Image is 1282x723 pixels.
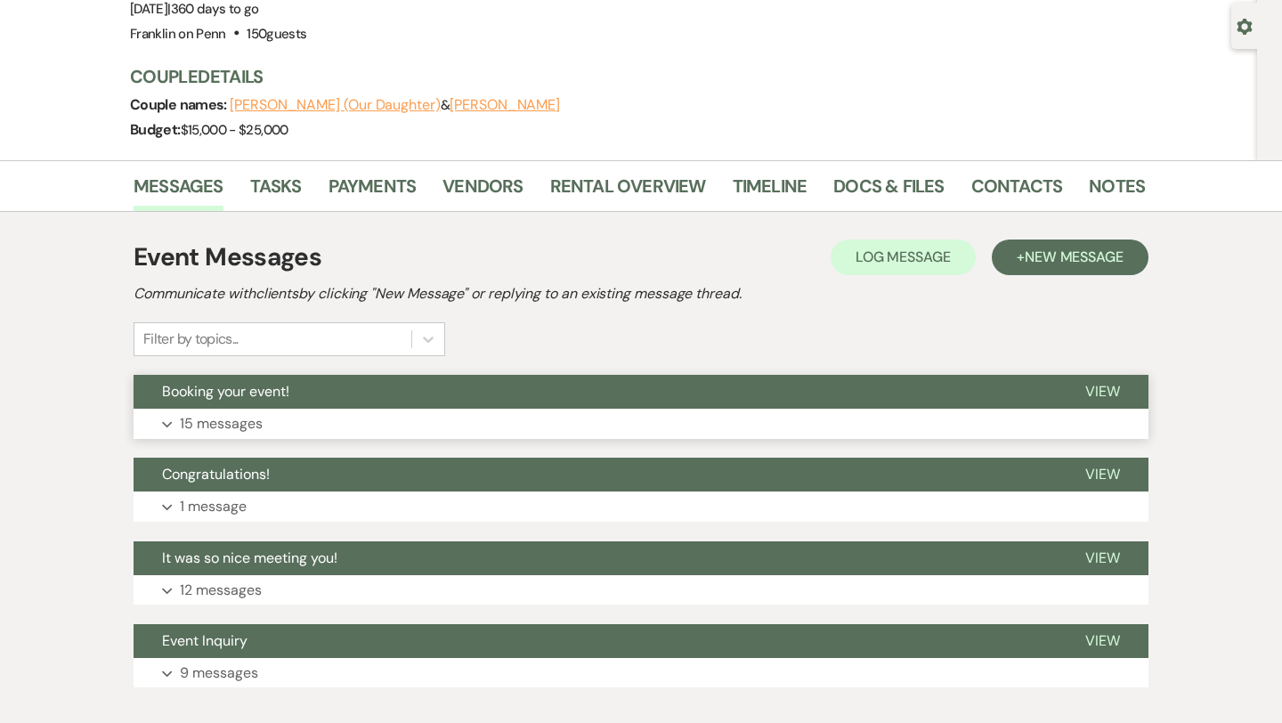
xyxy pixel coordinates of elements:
span: Franklin on Penn [130,25,226,43]
button: Booking your event! [134,375,1057,409]
p: 15 messages [180,412,263,435]
p: 9 messages [180,662,258,685]
button: View [1057,541,1148,575]
span: Couple names: [130,95,230,114]
button: 1 message [134,491,1148,522]
button: Open lead details [1237,17,1253,34]
a: Contacts [971,172,1063,211]
span: View [1085,548,1120,567]
a: Messages [134,172,223,211]
span: View [1085,465,1120,483]
button: 9 messages [134,658,1148,688]
button: +New Message [992,240,1148,275]
button: 12 messages [134,575,1148,605]
button: View [1057,624,1148,658]
span: Log Message [856,248,951,266]
span: Budget: [130,120,181,139]
p: 12 messages [180,579,262,602]
span: $15,000 - $25,000 [181,121,288,139]
a: Tasks [250,172,302,211]
a: Notes [1089,172,1145,211]
p: 1 message [180,495,247,518]
span: Event Inquiry [162,631,247,650]
a: Vendors [442,172,523,211]
span: 150 guests [247,25,306,43]
button: [PERSON_NAME] [450,98,560,112]
span: New Message [1025,248,1124,266]
button: Event Inquiry [134,624,1057,658]
a: Rental Overview [550,172,706,211]
button: [PERSON_NAME] (our daughter) [230,98,441,112]
h1: Event Messages [134,239,321,276]
h2: Communicate with clients by clicking "New Message" or replying to an existing message thread. [134,283,1148,305]
button: View [1057,458,1148,491]
span: View [1085,631,1120,650]
button: 15 messages [134,409,1148,439]
button: Congratulations! [134,458,1057,491]
span: Booking your event! [162,382,289,401]
span: Congratulations! [162,465,270,483]
a: Timeline [733,172,807,211]
span: & [230,96,560,114]
a: Docs & Files [833,172,944,211]
h3: Couple Details [130,64,1127,89]
a: Payments [329,172,417,211]
button: It was so nice meeting you! [134,541,1057,575]
button: Log Message [831,240,976,275]
span: It was so nice meeting you! [162,548,337,567]
span: View [1085,382,1120,401]
button: View [1057,375,1148,409]
div: Filter by topics... [143,329,239,350]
